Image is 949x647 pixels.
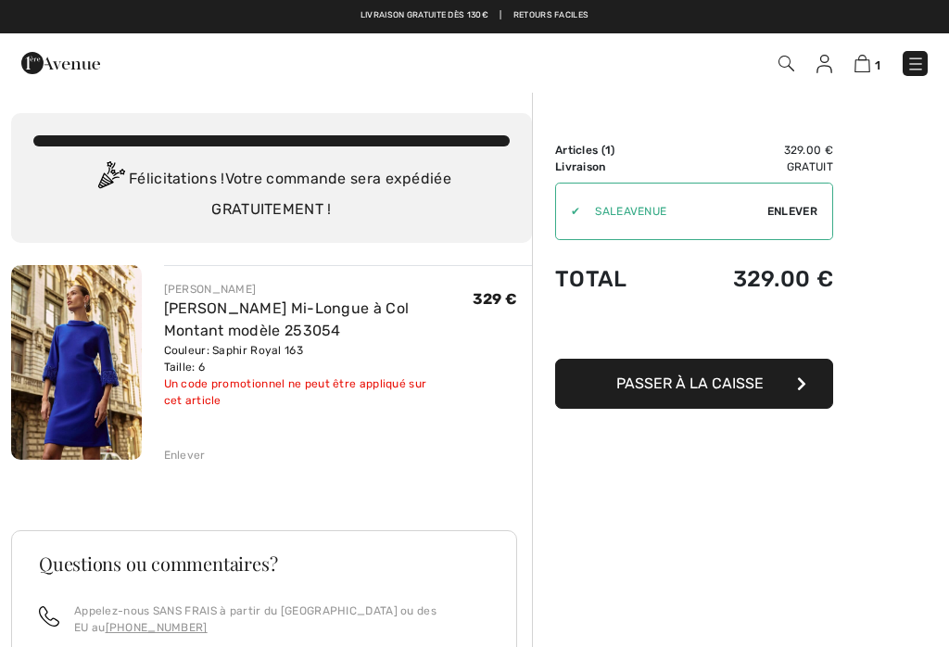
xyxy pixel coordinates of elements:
span: Enlever [767,203,817,220]
img: Recherche [778,56,794,71]
span: | [500,9,501,22]
p: Appelez-nous SANS FRAIS à partir du [GEOGRAPHIC_DATA] ou des EU au [74,603,489,636]
div: Couleur: Saphir Royal 163 Taille: 6 [164,342,473,375]
a: [PHONE_NUMBER] [106,621,208,634]
button: Passer à la caisse [555,359,833,409]
img: 1ère Avenue [21,44,100,82]
a: Retours faciles [513,9,589,22]
div: [PERSON_NAME] [164,281,473,298]
img: Panier d'achat [854,55,870,72]
td: 329.00 € [671,142,833,159]
a: Livraison gratuite dès 130€ [361,9,488,22]
span: Passer à la caisse [616,374,764,392]
input: Code promo [580,184,767,239]
span: 1 [605,144,611,157]
img: Robe Droite Mi-Longue à Col Montant modèle 253054 [11,265,142,460]
td: Livraison [555,159,671,175]
td: Articles ( ) [555,142,671,159]
a: 1 [854,52,880,74]
div: Félicitations ! Votre commande sera expédiée GRATUITEMENT ! [33,161,510,221]
img: Menu [906,55,925,73]
td: Total [555,247,671,311]
h3: Questions ou commentaires? [39,554,489,573]
td: 329.00 € [671,247,833,311]
td: Gratuit [671,159,833,175]
img: call [39,606,59,627]
a: [PERSON_NAME] Mi-Longue à Col Montant modèle 253054 [164,299,410,339]
div: ✔ [556,203,580,220]
img: Congratulation2.svg [92,161,129,198]
a: 1ère Avenue [21,53,100,70]
img: Mes infos [816,55,832,73]
span: 1 [875,58,880,72]
div: Un code promotionnel ne peut être appliqué sur cet article [164,375,473,409]
iframe: PayPal [555,311,833,352]
span: 329 € [473,290,518,308]
div: Enlever [164,447,206,463]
